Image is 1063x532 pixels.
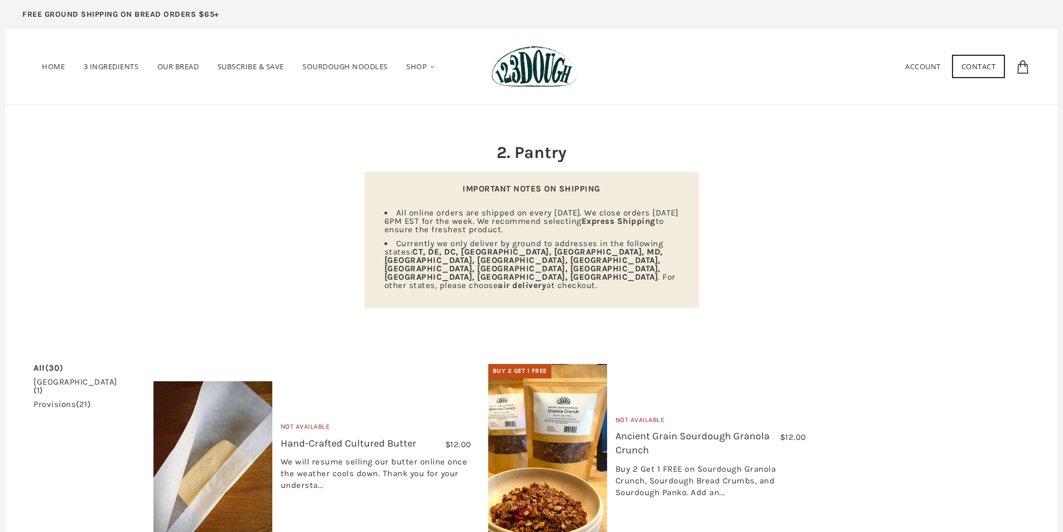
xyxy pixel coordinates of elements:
[384,247,663,282] strong: CT, DE, DC, [GEOGRAPHIC_DATA], [GEOGRAPHIC_DATA], MD, [GEOGRAPHIC_DATA], [GEOGRAPHIC_DATA], [GEOG...
[488,364,551,378] div: Buy 2 Get 1 FREE
[581,216,656,226] strong: Express Shipping
[952,55,1006,78] a: Contact
[75,46,147,87] a: 3 Ingredients
[45,363,64,373] span: (30)
[445,439,472,449] span: $12.00
[33,378,117,395] a: [GEOGRAPHIC_DATA](1)
[615,430,769,456] a: Ancient Grain Sourdough Granola Crunch
[302,61,388,71] span: SOURDOUGH NOODLES
[218,61,284,71] span: Subscribe & Save
[84,61,139,71] span: 3 Ingredients
[463,184,600,194] strong: IMPORTANT NOTES ON SHIPPING
[905,61,941,71] a: Account
[157,61,199,71] span: Our Bread
[33,400,90,409] a: provisions(21)
[615,415,806,430] div: Not Available
[615,463,806,504] div: Buy 2 Get 1 FREE on Sourdough Granola Crunch, Sourdough Bread Crumbs, and Sourdough Panko. Add an...
[33,46,73,87] a: Home
[76,399,90,409] span: (21)
[384,208,679,234] span: All online orders are shipped on every [DATE]. We close orders [DATE] 6PM EST for the week. We re...
[281,456,472,497] div: We will resume selling our butter online once the weather cools down. Thank you for your understa...
[33,364,64,372] a: All(30)
[398,46,444,88] a: Shop
[492,46,577,88] img: 123Dough Bakery
[33,46,444,88] nav: Primary
[364,141,699,164] h2: 2. Pantry
[6,6,236,29] a: FREE GROUND SHIPPING ON BREAD ORDERS $65+
[209,46,292,87] a: Subscribe & Save
[42,61,65,71] span: Home
[780,432,806,442] span: $12.00
[294,46,396,87] a: SOURDOUGH NOODLES
[281,421,472,437] div: Not Available
[498,280,546,290] strong: air delivery
[281,437,416,449] a: Hand-Crafted Cultured Butter
[149,46,208,87] a: Our Bread
[22,8,219,21] p: FREE GROUND SHIPPING ON BREAD ORDERS $65+
[33,385,43,395] span: (1)
[384,238,676,290] span: Currently we only deliver by ground to addresses in the following states: . For other states, ple...
[406,61,427,71] span: Shop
